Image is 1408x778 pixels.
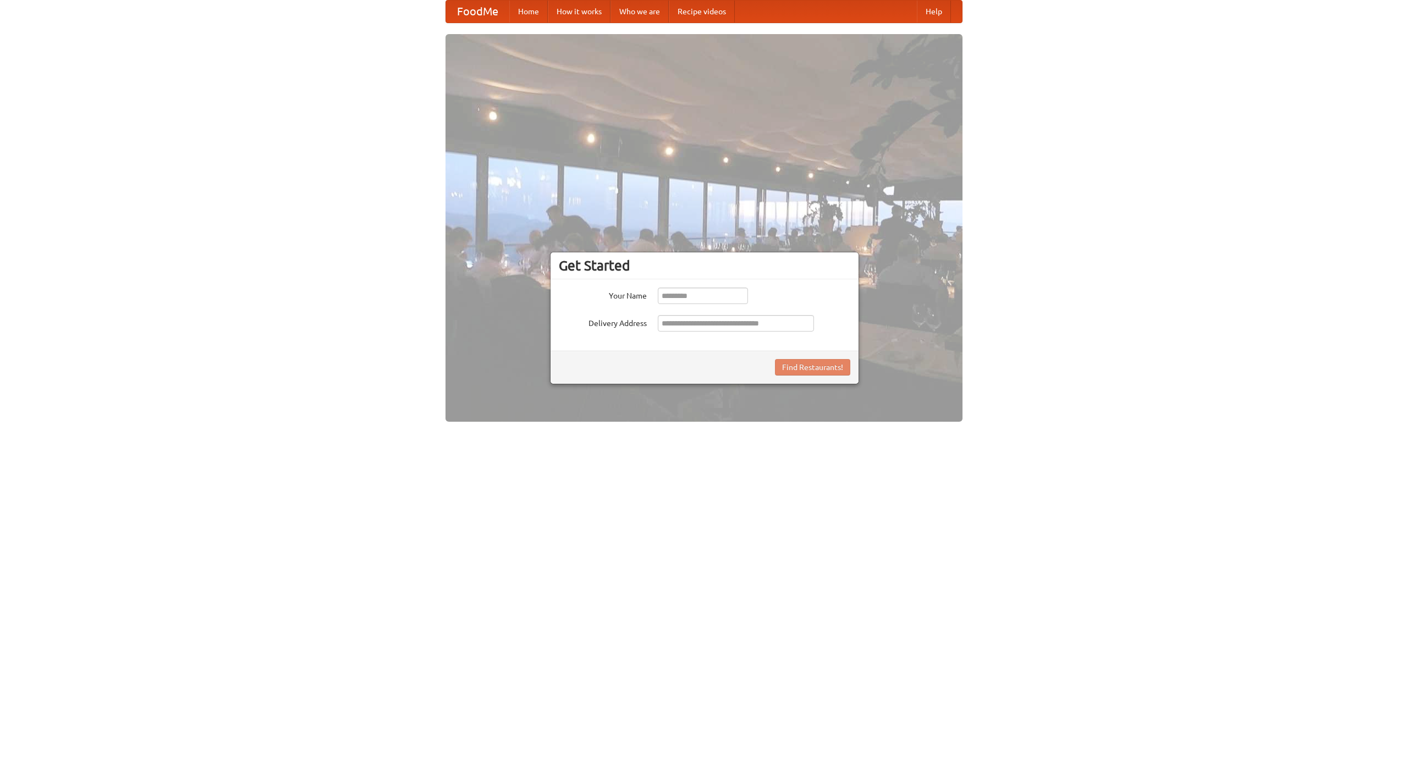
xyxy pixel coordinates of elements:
button: Find Restaurants! [775,359,850,376]
label: Delivery Address [559,315,647,329]
a: Home [509,1,548,23]
h3: Get Started [559,257,850,274]
a: Help [917,1,951,23]
a: Recipe videos [669,1,735,23]
a: How it works [548,1,610,23]
a: Who we are [610,1,669,23]
a: FoodMe [446,1,509,23]
label: Your Name [559,288,647,301]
